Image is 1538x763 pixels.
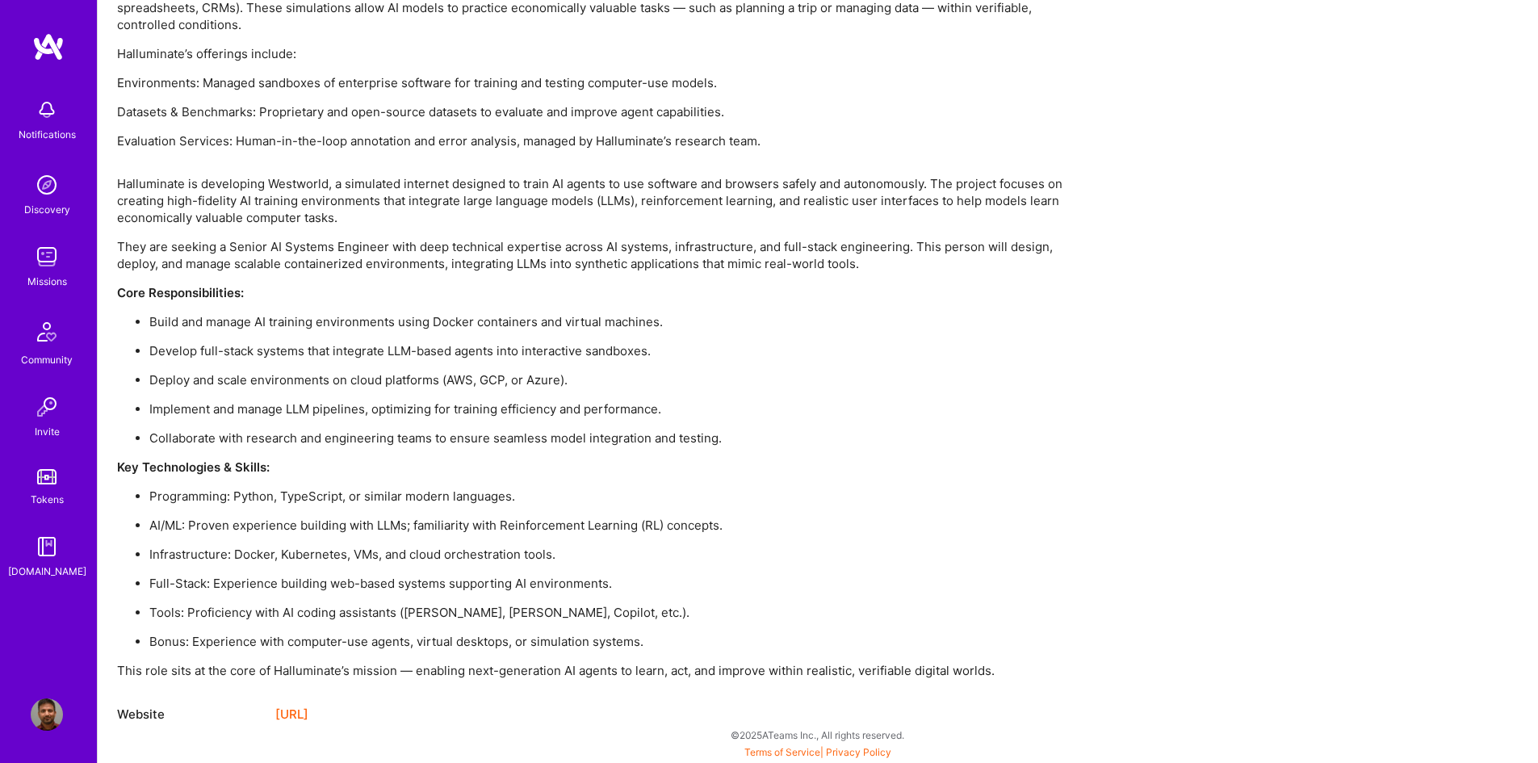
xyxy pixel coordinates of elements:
[117,285,244,300] strong: Core Responsibilities:
[117,132,1086,149] p: Evaluation Services: Human-in-the-loop annotation and error analysis, managed by Halluminate’s re...
[117,74,1086,91] p: Environments: Managed sandboxes of enterprise software for training and testing computer-use models.
[149,313,1086,330] p: Build and manage AI training environments using Docker containers and virtual machines.
[31,169,63,201] img: discovery
[149,488,1086,505] p: Programming: Python, TypeScript, or similar modern languages.
[117,175,1086,226] p: Halluminate is developing Westworld, a simulated internet designed to train AI agents to use soft...
[149,546,1086,563] p: Infrastructure: Docker, Kubernetes, VMs, and cloud orchestration tools.
[149,342,1086,359] p: Develop full-stack systems that integrate LLM-based agents into interactive sandboxes.
[117,459,270,475] strong: Key Technologies & Skills:
[27,698,67,731] a: User Avatar
[149,604,1086,621] p: Tools: Proficiency with AI coding assistants ([PERSON_NAME], [PERSON_NAME], Copilot, etc.).
[37,469,57,484] img: tokens
[8,563,86,580] div: [DOMAIN_NAME]
[149,575,1086,592] p: Full-Stack: Experience building web-based systems supporting AI environments.
[31,530,63,563] img: guide book
[21,351,73,368] div: Community
[27,273,67,290] div: Missions
[117,705,262,724] div: Website
[117,45,1086,62] p: Halluminate’s offerings include:
[19,126,76,143] div: Notifications
[97,715,1538,755] div: © 2025 ATeams Inc., All rights reserved.
[826,746,891,758] a: Privacy Policy
[149,517,1086,534] p: AI/ML: Proven experience building with LLMs; familiarity with Reinforcement Learning (RL) concepts.
[744,746,820,758] a: Terms of Service
[117,238,1086,272] p: They are seeking a Senior AI Systems Engineer with deep technical expertise across AI systems, in...
[744,746,891,758] span: |
[149,430,1086,446] p: Collaborate with research and engineering teams to ensure seamless model integration and testing.
[27,312,66,351] img: Community
[31,391,63,423] img: Invite
[31,241,63,273] img: teamwork
[149,400,1086,417] p: Implement and manage LLM pipelines, optimizing for training efficiency and performance.
[24,201,70,218] div: Discovery
[117,662,1086,679] p: This role sits at the core of Halluminate’s mission — enabling next-generation AI agents to learn...
[149,633,1086,650] p: Bonus: Experience with computer-use agents, virtual desktops, or simulation systems.
[275,705,308,724] a: [URL]
[35,423,60,440] div: Invite
[31,94,63,126] img: bell
[32,32,65,61] img: logo
[31,698,63,731] img: User Avatar
[149,371,1086,388] p: Deploy and scale environments on cloud platforms (AWS, GCP, or Azure).
[31,491,64,508] div: Tokens
[117,103,1086,120] p: Datasets & Benchmarks: Proprietary and open-source datasets to evaluate and improve agent capabil...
